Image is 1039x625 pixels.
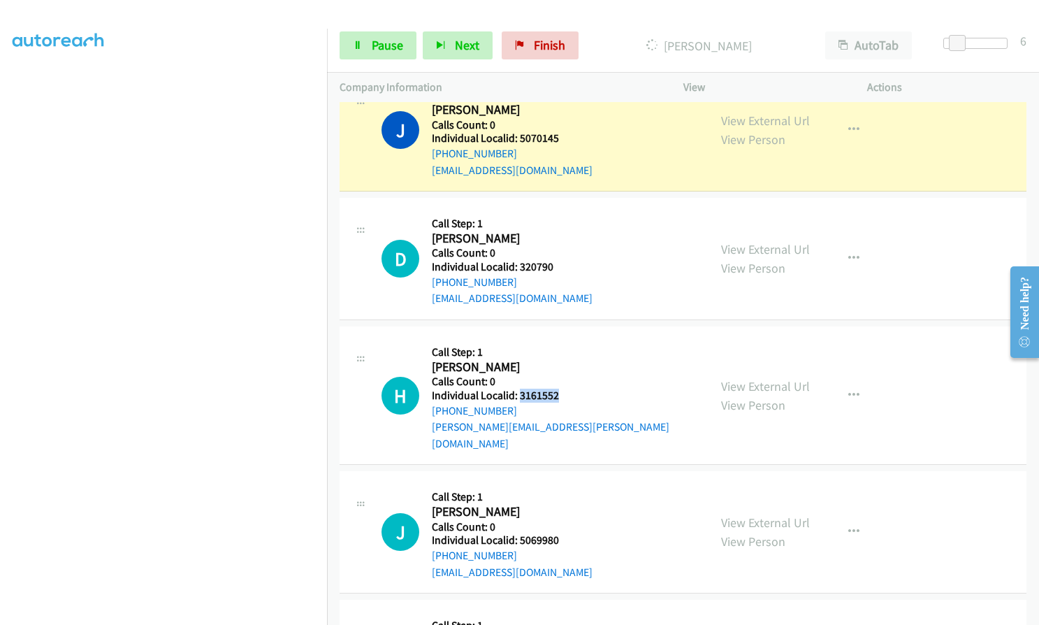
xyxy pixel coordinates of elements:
iframe: Resource Center [998,257,1039,368]
h5: Calls Count: 0 [432,520,593,534]
h5: Call Step: 1 [432,217,593,231]
a: [EMAIL_ADDRESS][DOMAIN_NAME] [432,164,593,177]
span: Pause [372,37,403,53]
span: Next [455,37,479,53]
h2: [PERSON_NAME] [432,359,696,375]
p: Company Information [340,79,658,96]
h1: J [382,513,419,551]
h2: [PERSON_NAME] [432,102,593,118]
div: 6 [1020,31,1026,50]
a: View External Url [721,515,810,531]
h5: Calls Count: 0 [432,118,593,132]
a: View Person [721,397,785,413]
h5: Calls Count: 0 [432,375,696,389]
h5: Individual Localid: 320790 [432,260,593,274]
a: View External Url [721,113,810,129]
a: [PHONE_NUMBER] [432,549,517,562]
a: View External Url [721,241,810,257]
a: [PHONE_NUMBER] [432,404,517,417]
button: Next [423,31,493,59]
button: AutoTab [825,31,912,59]
a: [EMAIL_ADDRESS][DOMAIN_NAME] [432,566,593,579]
p: [PERSON_NAME] [597,36,800,55]
a: View Person [721,260,785,276]
h1: J [382,111,419,149]
div: The call is yet to be attempted [382,513,419,551]
h2: [PERSON_NAME] [432,504,593,520]
a: View External Url [721,378,810,394]
a: [PERSON_NAME][EMAIL_ADDRESS][PERSON_NAME][DOMAIN_NAME] [432,420,669,450]
h5: Individual Localid: 3161552 [432,389,696,403]
a: [PHONE_NUMBER] [432,275,517,289]
span: Finish [534,37,565,53]
h5: Call Step: 1 [432,490,593,504]
a: Pause [340,31,416,59]
p: View [683,79,843,96]
a: Finish [502,31,579,59]
a: [EMAIL_ADDRESS][DOMAIN_NAME] [432,292,593,305]
a: [PHONE_NUMBER] [432,147,517,160]
h1: H [382,377,419,415]
h5: Calls Count: 0 [432,246,593,260]
h1: D [382,240,419,278]
h5: Call Step: 1 [432,345,696,359]
a: View Person [721,533,785,549]
h2: [PERSON_NAME] [432,231,593,247]
p: Actions [867,79,1026,96]
h5: Individual Localid: 5070145 [432,131,593,145]
a: View Person [721,131,785,148]
h5: Individual Localid: 5069980 [432,533,593,547]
